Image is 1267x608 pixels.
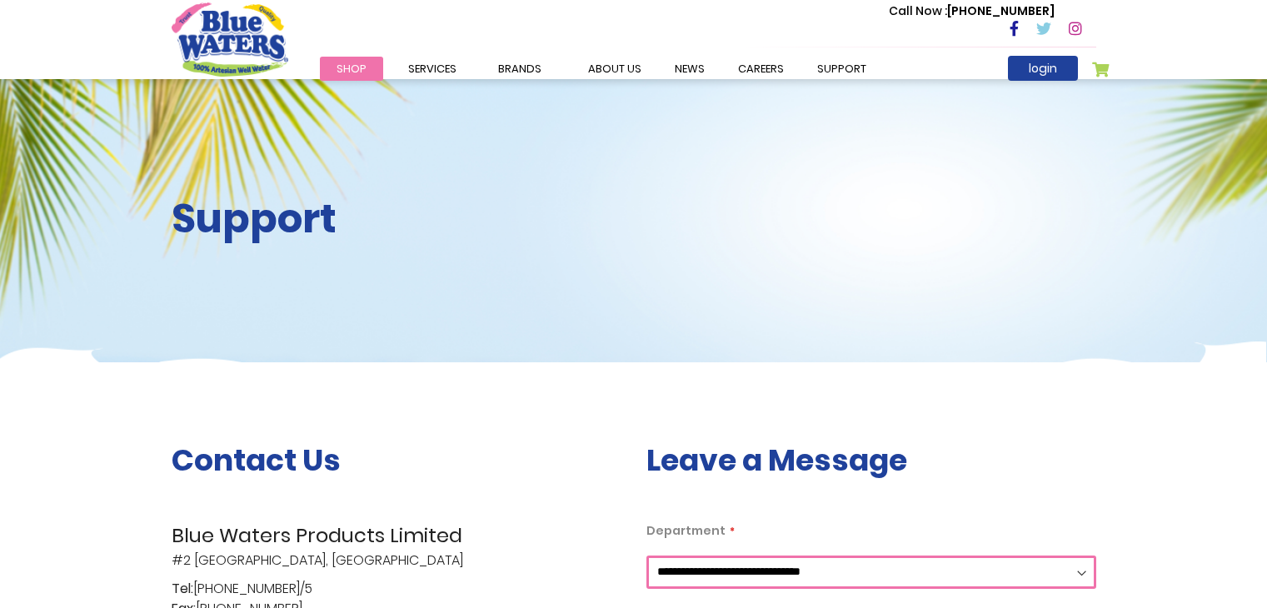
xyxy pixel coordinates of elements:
[392,57,473,81] a: Services
[481,57,558,81] a: Brands
[889,2,947,19] span: Call Now :
[658,57,721,81] a: News
[1008,56,1078,81] a: login
[320,57,383,81] a: Shop
[172,195,621,243] h2: Support
[498,61,541,77] span: Brands
[646,522,726,539] span: Department
[889,2,1055,20] p: [PHONE_NUMBER]
[172,579,193,599] span: Tel:
[172,521,621,551] span: Blue Waters Products Limited
[172,442,621,478] h3: Contact Us
[721,57,801,81] a: careers
[172,2,288,76] a: store logo
[571,57,658,81] a: about us
[408,61,456,77] span: Services
[801,57,883,81] a: support
[337,61,367,77] span: Shop
[172,521,621,571] p: #2 [GEOGRAPHIC_DATA], [GEOGRAPHIC_DATA]
[646,442,1096,478] h3: Leave a Message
